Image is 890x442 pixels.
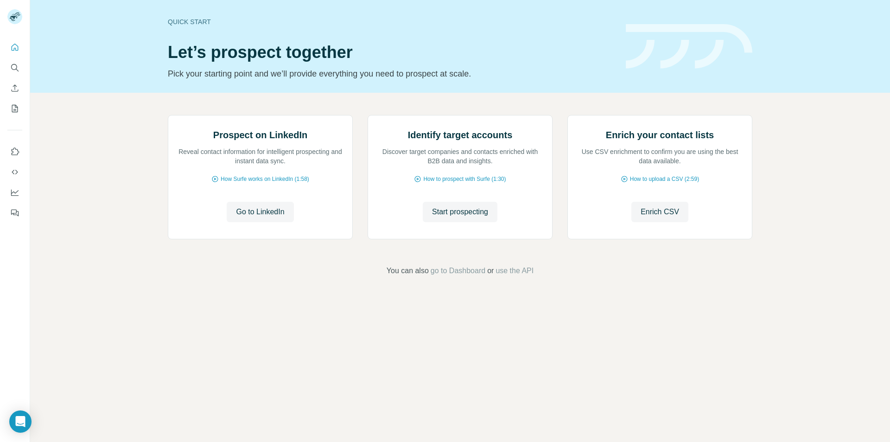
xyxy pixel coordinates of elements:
[168,43,615,62] h1: Let’s prospect together
[7,100,22,117] button: My lists
[487,265,494,276] span: or
[7,205,22,221] button: Feedback
[431,265,485,276] button: go to Dashboard
[213,128,307,141] h2: Prospect on LinkedIn
[423,175,506,183] span: How to prospect with Surfe (1:30)
[577,147,743,166] p: Use CSV enrichment to confirm you are using the best data available.
[221,175,309,183] span: How Surfe works on LinkedIn (1:58)
[641,206,679,218] span: Enrich CSV
[7,143,22,160] button: Use Surfe on LinkedIn
[377,147,543,166] p: Discover target companies and contacts enriched with B2B data and insights.
[7,164,22,180] button: Use Surfe API
[9,410,32,433] div: Open Intercom Messenger
[631,202,688,222] button: Enrich CSV
[7,59,22,76] button: Search
[630,175,699,183] span: How to upload a CSV (2:59)
[7,9,22,24] img: Avatar
[606,128,714,141] h2: Enrich your contact lists
[408,128,513,141] h2: Identify target accounts
[7,80,22,96] button: Enrich CSV
[168,67,615,80] p: Pick your starting point and we’ll provide everything you need to prospect at scale.
[227,202,293,222] button: Go to LinkedIn
[496,265,534,276] button: use the API
[178,147,343,166] p: Reveal contact information for intelligent prospecting and instant data sync.
[236,206,284,218] span: Go to LinkedIn
[387,265,429,276] span: You can also
[168,17,615,26] div: Quick start
[7,184,22,201] button: Dashboard
[626,24,752,69] img: banner
[423,202,497,222] button: Start prospecting
[432,206,488,218] span: Start prospecting
[7,39,22,56] button: Quick start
